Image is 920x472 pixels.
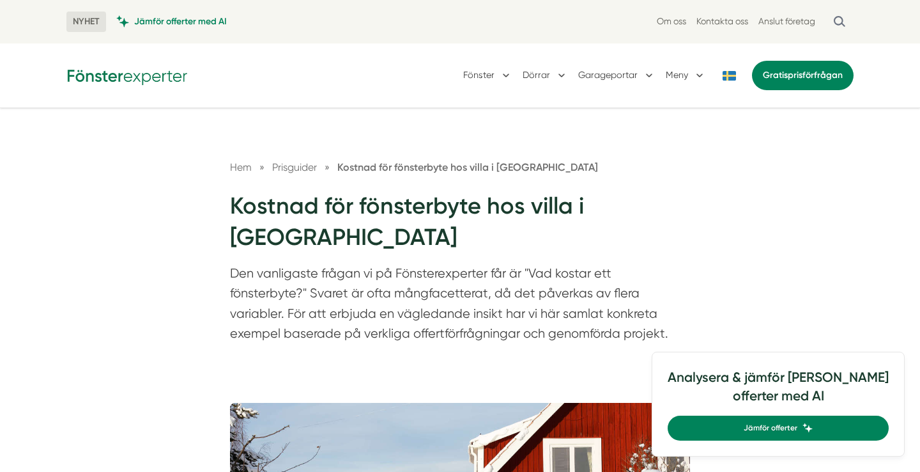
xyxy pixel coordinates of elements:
a: Hem [230,161,252,173]
img: Fönsterexperter Logotyp [66,65,188,85]
button: Dörrar [523,59,568,92]
a: Kostnad för fönsterbyte hos villa i [GEOGRAPHIC_DATA] [337,161,598,173]
a: Gratisprisförfrågan [752,61,854,90]
h4: Analysera & jämför [PERSON_NAME] offerter med AI [668,368,889,416]
span: NYHET [66,12,106,32]
a: Om oss [657,15,686,28]
button: Meny [666,59,706,92]
span: Jämför offerter med AI [134,15,227,28]
a: Anslut företag [758,15,815,28]
button: Garageportar [578,59,655,92]
span: Gratis [763,70,788,81]
nav: Breadcrumb [230,159,690,175]
a: Kontakta oss [696,15,748,28]
span: » [259,159,264,175]
a: Jämför offerter med AI [116,15,227,28]
p: Den vanligaste frågan vi på Fönsterexperter får är "Vad kostar ett fönsterbyte?" Svaret är ofta m... [230,264,690,350]
span: » [325,159,330,175]
span: Prisguider [272,161,317,173]
span: Jämför offerter [744,422,797,434]
h1: Kostnad för fönsterbyte hos villa i [GEOGRAPHIC_DATA] [230,191,690,263]
a: Jämför offerter [668,416,889,441]
a: Prisguider [272,161,319,173]
button: Fönster [463,59,512,92]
